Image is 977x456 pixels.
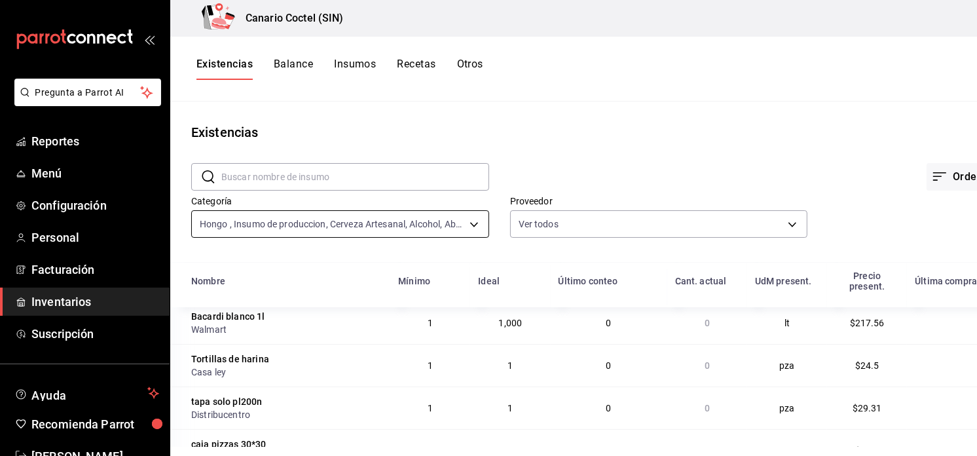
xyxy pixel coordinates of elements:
[505,446,515,456] span: 10
[606,318,612,328] span: 0
[31,132,159,150] span: Reportes
[31,385,142,401] span: Ayuda
[191,276,225,286] div: Nombre
[705,446,710,456] span: 0
[31,197,159,214] span: Configuración
[457,58,483,80] button: Otros
[31,415,159,433] span: Recomienda Parrot
[31,164,159,182] span: Menú
[14,79,161,106] button: Pregunta a Parrot AI
[835,271,899,292] div: Precio present.
[274,58,313,80] button: Balance
[499,318,523,328] span: 1,000
[191,438,267,451] div: caja pizzas 30*30
[915,276,977,286] div: Última compra
[855,360,879,371] span: $24.5
[398,276,430,286] div: Mínimo
[519,218,559,231] span: Ver todos
[428,318,433,328] span: 1
[235,10,344,26] h3: Canario Coctel (SIN)
[705,360,710,371] span: 0
[507,403,513,413] span: 1
[428,403,433,413] span: 1
[31,325,159,343] span: Suscripción
[191,395,262,408] div: tapa solo pl200n
[191,323,382,336] div: Walmart
[31,293,159,311] span: Inventarios
[428,360,433,371] span: 1
[747,387,827,429] td: pza
[31,229,159,246] span: Personal
[606,446,612,456] span: 0
[705,403,710,413] span: 0
[853,403,882,413] span: $29.31
[606,403,612,413] span: 0
[428,446,433,456] span: 5
[9,95,161,109] a: Pregunta a Parrot AI
[191,408,382,421] div: Distribucentro
[196,58,483,80] div: navigation tabs
[191,352,269,366] div: Tortillas de harina
[559,276,618,286] div: Último conteo
[31,261,159,278] span: Facturación
[747,344,827,387] td: pza
[144,34,155,45] button: open_drawer_menu
[855,446,879,456] span: $1.52
[191,366,382,379] div: Casa ley
[507,360,513,371] span: 1
[747,301,827,344] td: lt
[191,123,258,142] div: Existencias
[196,58,253,80] button: Existencias
[334,58,376,80] button: Insumos
[191,197,489,206] label: Categoría
[221,164,489,190] input: Buscar nombre de insumo
[675,276,727,286] div: Cant. actual
[606,360,612,371] span: 0
[35,86,141,100] span: Pregunta a Parrot AI
[200,218,465,231] span: Hongo , Insumo de produccion, Cerveza Artesanal, Alcohol, Abarrotes, Cerveza, Lacteo , Bebidas, F...
[850,318,885,328] span: $217.56
[510,197,808,206] label: Proveedor
[478,276,500,286] div: Ideal
[397,58,435,80] button: Recetas
[755,276,812,286] div: UdM present.
[191,310,265,323] div: Bacardi blanco 1l
[705,318,710,328] span: 0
